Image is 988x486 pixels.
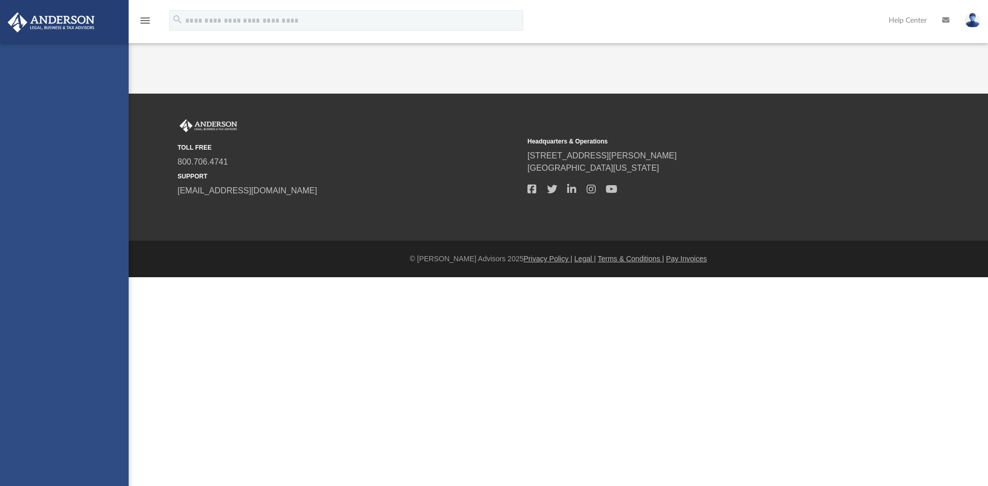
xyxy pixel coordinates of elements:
img: Anderson Advisors Platinum Portal [178,119,239,133]
a: Legal | [574,255,596,263]
img: User Pic [965,13,980,28]
a: Terms & Conditions | [598,255,664,263]
small: SUPPORT [178,172,520,181]
small: TOLL FREE [178,143,520,152]
div: © [PERSON_NAME] Advisors 2025 [129,254,988,264]
a: Privacy Policy | [524,255,573,263]
a: Pay Invoices [666,255,707,263]
a: menu [139,20,151,27]
small: Headquarters & Operations [527,137,870,146]
a: [EMAIL_ADDRESS][DOMAIN_NAME] [178,186,317,195]
i: search [172,14,183,25]
a: [STREET_ADDRESS][PERSON_NAME] [527,151,677,160]
a: [GEOGRAPHIC_DATA][US_STATE] [527,164,659,172]
a: 800.706.4741 [178,157,228,166]
i: menu [139,14,151,27]
img: Anderson Advisors Platinum Portal [5,12,98,32]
